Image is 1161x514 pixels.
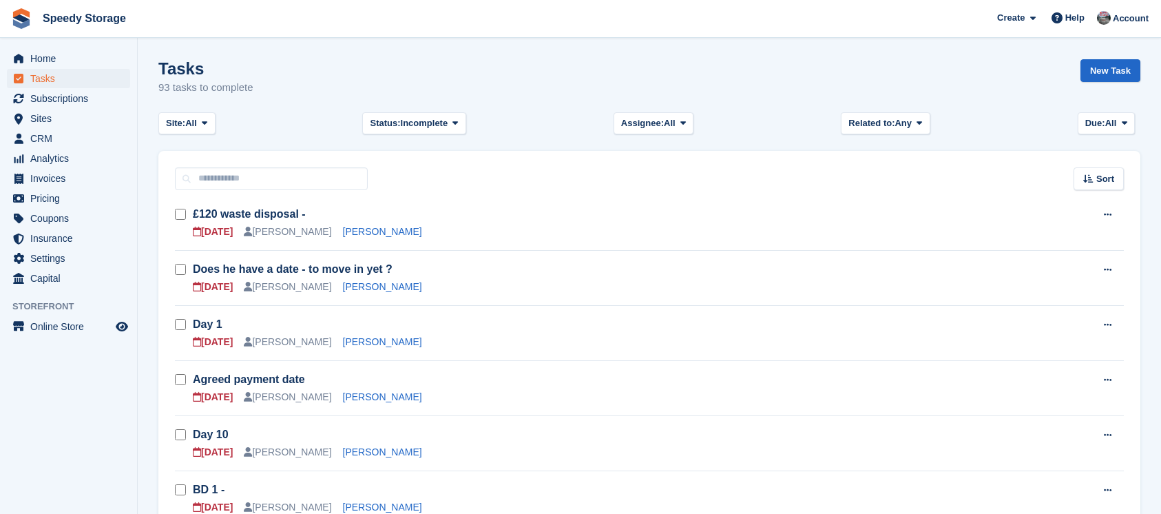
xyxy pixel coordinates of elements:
[166,116,185,130] span: Site:
[343,226,422,237] a: [PERSON_NAME]
[114,318,130,335] a: Preview store
[7,149,130,168] a: menu
[244,445,331,460] div: [PERSON_NAME]
[37,7,132,30] a: Speedy Storage
[244,335,331,349] div: [PERSON_NAME]
[185,116,197,130] span: All
[1085,116,1105,130] span: Due:
[7,129,130,148] a: menu
[7,229,130,248] a: menu
[1096,172,1114,186] span: Sort
[343,281,422,292] a: [PERSON_NAME]
[30,89,113,108] span: Subscriptions
[30,209,113,228] span: Coupons
[244,280,331,294] div: [PERSON_NAME]
[193,263,393,275] a: Does he have a date - to move in yet ?
[7,109,130,128] a: menu
[193,225,233,239] div: [DATE]
[343,336,422,347] a: [PERSON_NAME]
[1113,12,1149,25] span: Account
[30,229,113,248] span: Insurance
[244,390,331,404] div: [PERSON_NAME]
[30,49,113,68] span: Home
[30,249,113,268] span: Settings
[193,429,229,440] a: Day 10
[7,89,130,108] a: menu
[343,446,422,458] a: [PERSON_NAME]
[193,280,233,294] div: [DATE]
[158,112,216,135] button: Site: All
[30,269,113,288] span: Capital
[997,11,1025,25] span: Create
[370,116,400,130] span: Status:
[193,390,233,404] div: [DATE]
[7,209,130,228] a: menu
[30,149,113,168] span: Analytics
[11,8,32,29] img: stora-icon-8386f47178a22dfd0bd8f6a31ec36ba5ce8667c1dd55bd0f319d3a0aa187defe.svg
[1080,59,1140,82] a: New Task
[193,484,224,495] a: BD 1 -
[7,69,130,88] a: menu
[1078,112,1135,135] button: Due: All
[30,317,113,336] span: Online Store
[244,225,331,239] div: [PERSON_NAME]
[343,502,422,513] a: [PERSON_NAME]
[7,317,130,336] a: menu
[7,249,130,268] a: menu
[848,116,895,130] span: Related to:
[1065,11,1085,25] span: Help
[193,208,306,220] a: £120 waste disposal -
[158,59,253,78] h1: Tasks
[614,112,694,135] button: Assignee: All
[30,109,113,128] span: Sites
[193,318,222,330] a: Day 1
[1097,11,1111,25] img: Dan Jackson
[12,300,137,313] span: Storefront
[158,80,253,96] p: 93 tasks to complete
[621,116,664,130] span: Assignee:
[343,391,422,402] a: [PERSON_NAME]
[30,129,113,148] span: CRM
[895,116,912,130] span: Any
[1105,116,1117,130] span: All
[7,169,130,188] a: menu
[193,335,233,349] div: [DATE]
[193,373,305,385] a: Agreed payment date
[841,112,930,135] button: Related to: Any
[362,112,466,135] button: Status: Incomplete
[7,49,130,68] a: menu
[193,445,233,460] div: [DATE]
[30,69,113,88] span: Tasks
[30,189,113,208] span: Pricing
[30,169,113,188] span: Invoices
[7,189,130,208] a: menu
[401,116,448,130] span: Incomplete
[7,269,130,288] a: menu
[664,116,676,130] span: All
